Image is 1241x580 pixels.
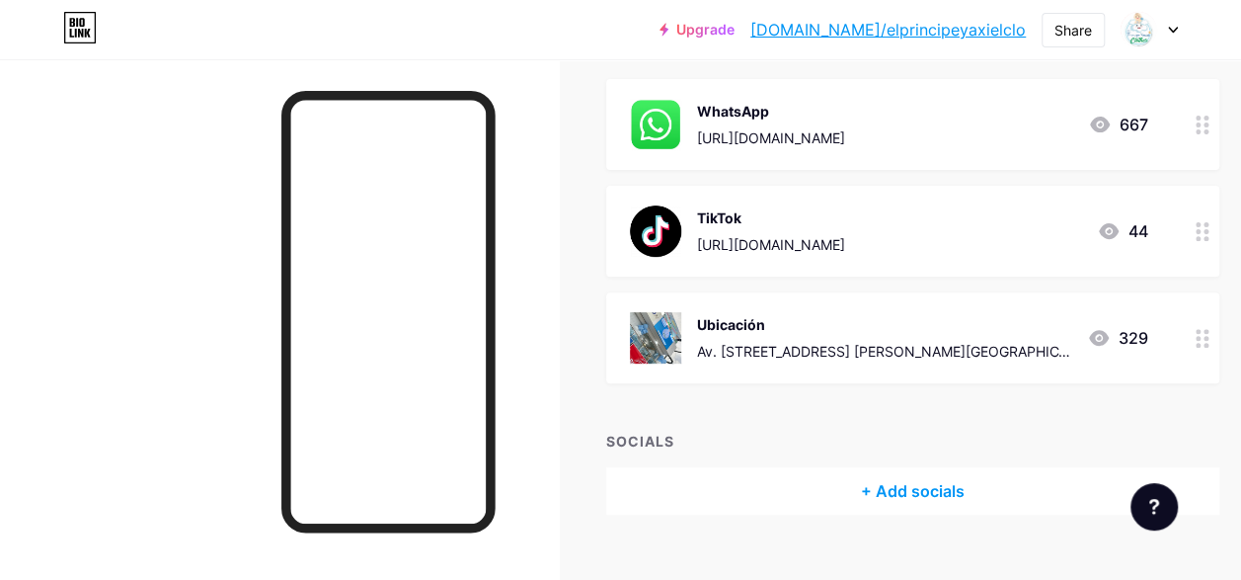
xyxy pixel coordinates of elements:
img: TikTok [630,206,681,257]
div: WhatsApp [697,101,845,122]
div: [URL][DOMAIN_NAME] [697,234,845,255]
img: elprincipeyaxielclo [1120,11,1157,48]
img: WhatsApp [630,99,681,150]
div: 44 [1097,219,1148,243]
div: 329 [1087,326,1148,350]
div: SOCIALS [606,431,1219,452]
div: 667 [1088,113,1148,136]
div: [URL][DOMAIN_NAME] [697,127,845,148]
div: + Add socials [606,467,1219,515]
a: Upgrade [659,22,735,38]
div: Share [1054,20,1092,41]
div: Ubicación [697,314,1071,335]
div: TikTok [697,207,845,228]
img: Ubicación [630,312,681,364]
a: [DOMAIN_NAME]/elprincipeyaxielclo [750,18,1026,41]
div: Av. [STREET_ADDRESS] [PERSON_NAME][GEOGRAPHIC_DATA] 11405 [697,341,1071,362]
